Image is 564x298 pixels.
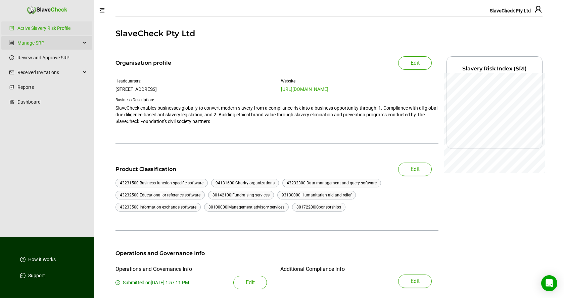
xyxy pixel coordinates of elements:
div: 94131600 | Charity organizations [216,180,275,186]
a: Active Slavery Risk Profile [17,21,87,35]
span: mail [9,70,14,75]
a: Dashboard [17,95,87,109]
div: Business Description: [115,97,438,103]
span: SlaveCheck Pty Ltd [490,8,531,13]
div: [STREET_ADDRESS] [115,86,273,93]
span: Edit [411,277,420,285]
div: Open Intercom Messenger [541,275,557,291]
a: Manage SRP [17,36,81,50]
div: Website [281,78,438,84]
a: How it Works [28,256,56,263]
span: message [20,273,26,278]
div: 43231500 | Business function specific software [120,180,203,186]
a: Reports [17,80,87,94]
div: 80142100 | Fundraising services [213,192,270,198]
button: Edit [398,163,432,176]
span: Submitted on [DATE] 1:57:11 PM [123,280,189,285]
button: Edit [398,56,432,70]
div: Headquarters: [115,78,273,84]
div: 93130000 | Humanitarian aid and relief [282,192,351,198]
div: Slavery Risk Index (SRI) [455,65,534,73]
span: check-circle [115,280,120,285]
span: Edit [411,59,420,67]
div: SlaveCheck Pty Ltd [115,27,543,40]
p: SlaveCheck enables businesses globally to convert modern slavery from a compliance risk into a bu... [115,105,438,125]
div: 43232500 | Educational or reference software [120,192,200,198]
a: Support [28,272,45,279]
span: Edit [246,279,255,287]
span: user [534,5,542,13]
div: Organisation profile [115,59,171,67]
div: Product Classification [115,165,200,173]
div: 43232300 | Data management and query software [287,180,377,186]
div: Operations and Governance Info [115,265,192,273]
span: Received Invitations [17,66,81,79]
div: 80100000 | Management advisory services [208,204,284,211]
div: Additional Compliance Info [280,265,345,273]
a: [URL][DOMAIN_NAME] [281,86,328,92]
div: 80172200 | Sponsorships [296,204,341,211]
span: group [9,41,14,45]
div: 43233500 | Information exchange software [120,204,196,211]
button: Edit [398,275,432,288]
a: Review and Approve SRP [17,51,87,64]
span: menu-fold [99,8,105,13]
span: Edit [411,165,420,173]
span: question-circle [20,257,26,262]
div: Operations and Governance Info [115,249,432,257]
button: Edit [233,276,267,289]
